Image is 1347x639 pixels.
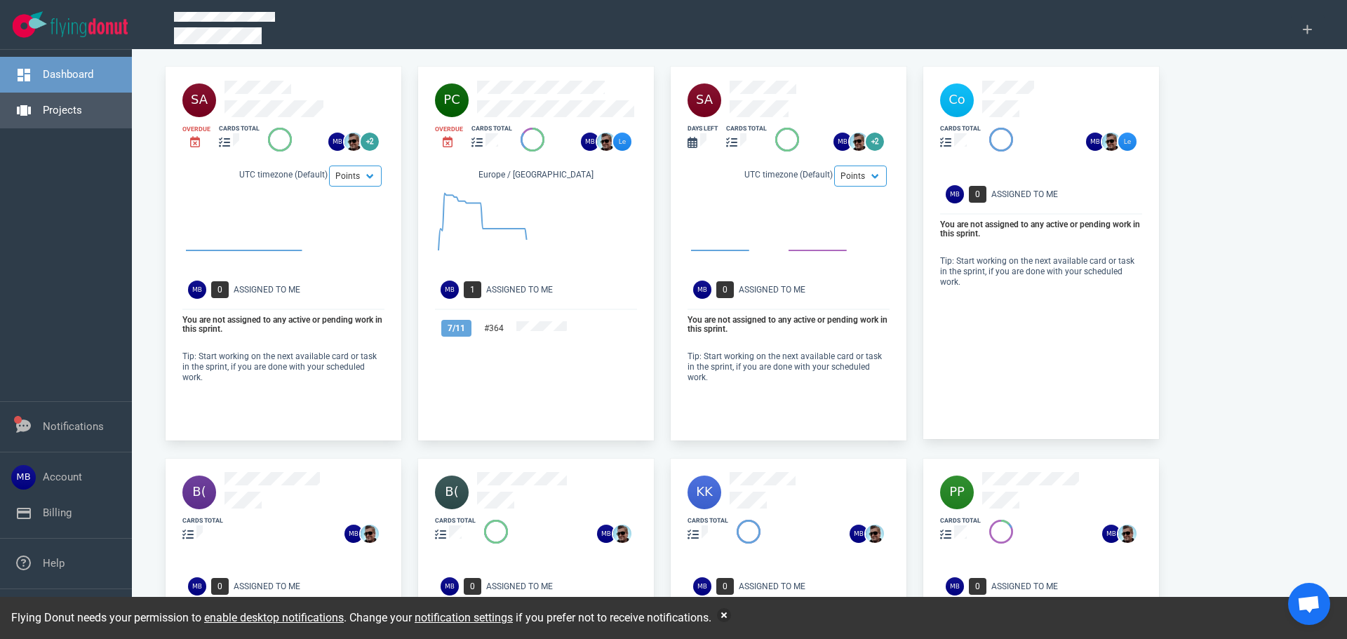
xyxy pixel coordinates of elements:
[366,137,373,145] text: +2
[182,476,216,509] img: 40
[484,323,504,333] a: #364
[833,133,852,151] img: 26
[597,525,615,543] img: 26
[613,525,631,543] img: 26
[344,611,711,624] span: . Change your if you prefer not to receive notifications.
[1118,525,1137,543] img: 26
[211,578,229,595] span: 0
[1102,133,1120,151] img: 26
[441,281,459,299] img: Avatar
[43,420,104,433] a: Notifications
[182,516,223,525] div: cards total
[328,133,347,151] img: 26
[991,580,1151,593] div: Assigned To Me
[940,256,1142,288] p: Tip: Start working on the next available card or task in the sprint, if you are done with your sc...
[688,168,890,184] div: UTC timezone (Default)
[43,471,82,483] a: Account
[969,186,986,203] span: 0
[716,281,734,298] span: 0
[739,580,898,593] div: Assigned To Me
[182,125,210,134] div: Overdue
[871,137,878,145] text: +2
[435,125,463,134] div: Overdue
[188,281,206,299] img: Avatar
[182,351,384,383] p: Tip: Start working on the next available card or task in the sprint, if you are done with your sc...
[435,476,469,509] img: 40
[613,133,631,151] img: 26
[850,133,868,151] img: 26
[43,68,93,81] a: Dashboard
[688,124,718,133] div: days left
[1102,525,1120,543] img: 26
[946,185,964,203] img: Avatar
[581,133,599,151] img: 26
[1288,583,1330,625] div: Open de chat
[441,320,471,337] span: 7 / 11
[486,580,645,593] div: Assigned To Me
[597,133,615,151] img: 26
[726,124,767,133] div: cards total
[486,283,645,296] div: Assigned To Me
[344,525,363,543] img: 26
[51,18,128,37] img: Flying Donut text logo
[435,83,469,117] img: 40
[688,476,721,509] img: 40
[188,577,206,596] img: Avatar
[688,516,728,525] div: cards total
[182,168,384,184] div: UTC timezone (Default)
[464,578,481,595] span: 0
[991,188,1151,201] div: Assigned To Me
[344,133,363,151] img: 26
[969,578,986,595] span: 0
[182,83,216,117] img: 40
[361,525,379,543] img: 26
[946,577,964,596] img: Avatar
[11,611,344,624] span: Flying Donut needs your permission to
[716,578,734,595] span: 0
[866,525,884,543] img: 26
[688,316,890,335] p: You are not assigned to any active or pending work in this sprint.
[415,611,513,624] a: notification settings
[940,476,974,509] img: 40
[688,83,721,117] img: 40
[43,506,72,519] a: Billing
[940,83,974,117] img: 40
[940,220,1142,239] p: You are not assigned to any active or pending work in this sprint.
[211,281,229,298] span: 0
[435,168,637,184] div: Europe / [GEOGRAPHIC_DATA]
[471,124,512,133] div: cards total
[43,557,65,570] a: Help
[441,577,459,596] img: Avatar
[43,104,82,116] a: Projects
[693,577,711,596] img: Avatar
[739,283,898,296] div: Assigned To Me
[182,316,384,335] p: You are not assigned to any active or pending work in this sprint.
[1086,133,1104,151] img: 26
[850,525,868,543] img: 26
[234,580,393,593] div: Assigned To Me
[940,124,981,133] div: cards total
[219,124,260,133] div: cards total
[204,611,344,624] a: enable desktop notifications
[688,351,890,383] p: Tip: Start working on the next available card or task in the sprint, if you are done with your sc...
[940,516,981,525] div: cards total
[1118,133,1137,151] img: 26
[234,283,393,296] div: Assigned To Me
[464,281,481,298] span: 1
[435,516,476,525] div: cards total
[693,281,711,299] img: Avatar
